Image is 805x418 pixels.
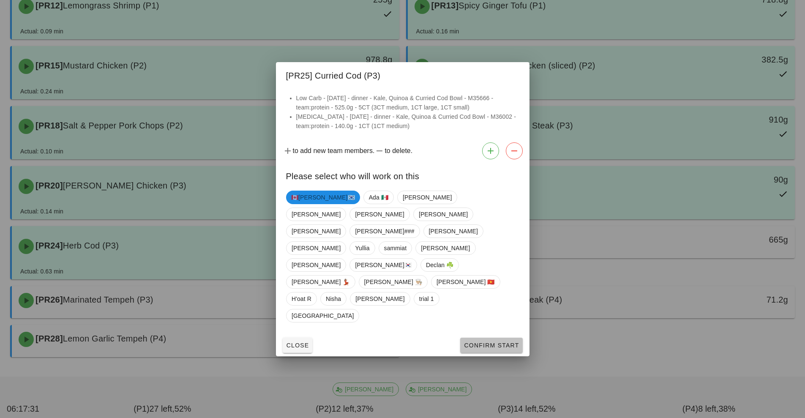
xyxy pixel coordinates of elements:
[437,276,495,288] span: [PERSON_NAME] 🇻🇳
[276,139,529,163] div: to add new team members. to delete.
[286,342,309,349] span: Close
[296,112,519,131] li: [MEDICAL_DATA] - [DATE] - dinner - Kale, Quinoa & Curried Cod Bowl - M36002 - team:protein - 140....
[428,225,478,238] span: [PERSON_NAME]
[292,225,341,238] span: [PERSON_NAME]
[292,292,311,305] span: H'oat R
[418,208,467,221] span: [PERSON_NAME]
[355,225,414,238] span: [PERSON_NAME]###
[426,259,453,271] span: Declan ☘️
[296,93,519,112] li: Low Carb - [DATE] - dinner - Kale, Quinoa & Curried Cod Bowl - M35666 - team:protein - 525.0g - 5...
[355,259,412,271] span: [PERSON_NAME]🇰🇷
[292,309,354,322] span: [GEOGRAPHIC_DATA]
[421,242,470,254] span: [PERSON_NAME]
[292,208,341,221] span: [PERSON_NAME]
[292,259,341,271] span: [PERSON_NAME]
[368,191,388,204] span: Ada 🇲🇽
[276,163,529,187] div: Please select who will work on this
[355,208,404,221] span: [PERSON_NAME]
[419,292,434,305] span: trial 1
[355,242,369,254] span: Yullia
[402,191,451,204] span: [PERSON_NAME]
[325,292,341,305] span: Nisha
[355,292,404,305] span: [PERSON_NAME]
[384,242,407,254] span: sammiat
[464,342,519,349] span: Confirm Start
[460,338,522,353] button: Confirm Start
[292,242,341,254] span: [PERSON_NAME]
[283,338,313,353] button: Close
[276,62,529,87] div: [PR25] Curried Cod (P3)
[291,191,355,204] span: 🇨🇦[PERSON_NAME]🇰🇷
[292,276,350,288] span: [PERSON_NAME] 💃🏽
[364,276,422,288] span: [PERSON_NAME] 👨🏼‍🍳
